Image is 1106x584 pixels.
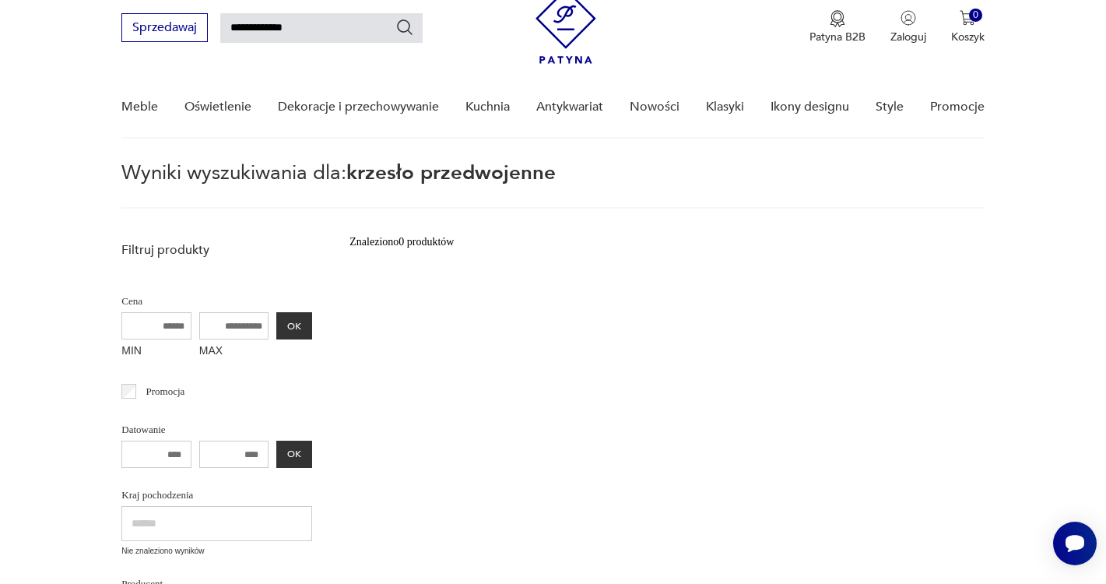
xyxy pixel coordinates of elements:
[121,241,312,259] p: Filtruj produkty
[969,9,982,22] div: 0
[121,23,208,34] a: Sprzedawaj
[951,30,985,44] p: Koszyk
[809,10,865,44] button: Patyna B2B
[890,30,926,44] p: Zaloguj
[199,339,269,364] label: MAX
[276,312,312,339] button: OK
[121,487,312,504] p: Kraj pochodzenia
[876,77,904,137] a: Style
[960,10,975,26] img: Ikona koszyka
[830,10,845,27] img: Ikona medalu
[930,77,985,137] a: Promocje
[706,77,744,137] a: Klasyki
[809,10,865,44] a: Ikona medaluPatyna B2B
[121,293,312,310] p: Cena
[465,77,510,137] a: Kuchnia
[121,164,984,209] p: Wyniki wyszukiwania dla:
[121,421,312,438] p: Datowanie
[809,30,865,44] p: Patyna B2B
[184,77,251,137] a: Oświetlenie
[771,77,849,137] a: Ikony designu
[536,77,603,137] a: Antykwariat
[121,339,191,364] label: MIN
[349,234,454,251] div: Znaleziono 0 produktów
[121,13,208,42] button: Sprzedawaj
[395,18,414,37] button: Szukaj
[121,545,312,558] p: Nie znaleziono wyników
[346,159,556,187] span: krzesło przedwojenne
[278,77,439,137] a: Dekoracje i przechowywanie
[146,383,185,400] p: Promocja
[951,10,985,44] button: 0Koszyk
[121,77,158,137] a: Meble
[1053,522,1097,565] iframe: Smartsupp widget button
[890,10,926,44] button: Zaloguj
[630,77,679,137] a: Nowości
[276,441,312,468] button: OK
[901,10,916,26] img: Ikonka użytkownika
